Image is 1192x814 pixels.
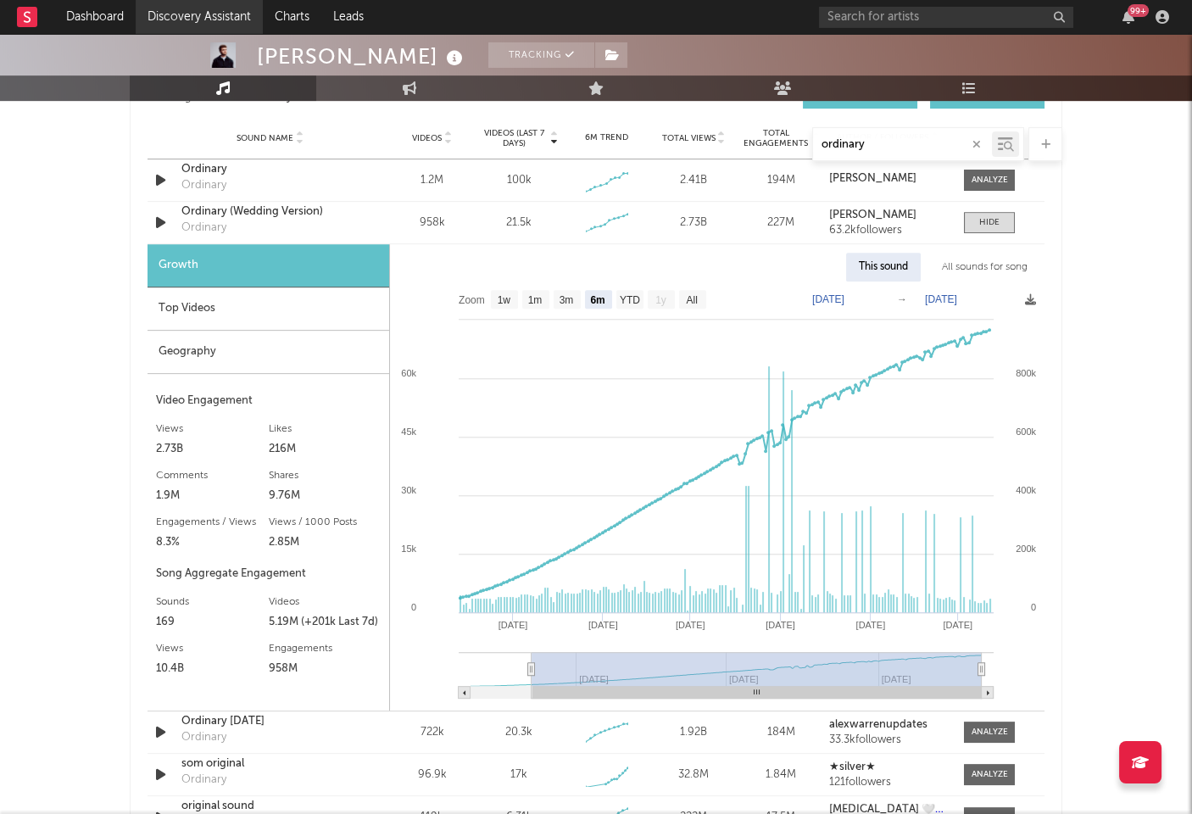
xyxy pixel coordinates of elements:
text: [DATE] [855,620,885,630]
div: 8.3% [156,532,269,553]
div: Ordinary [181,729,226,746]
text: All [686,294,697,306]
div: Ordinary [181,220,226,237]
div: Geography [148,331,389,374]
a: [PERSON_NAME] [829,209,947,221]
text: 45k [401,427,416,437]
div: 2.73B [654,215,733,231]
div: 100k [507,172,532,189]
text: 400k [1016,485,1036,495]
div: 227M [742,215,821,231]
div: Engagements [269,638,382,659]
div: [PERSON_NAME] [257,42,467,70]
div: Shares [269,466,382,486]
input: Search for artists [819,7,1073,28]
text: [DATE] [943,620,972,630]
div: 2.85M [269,532,382,553]
div: 169 [156,612,269,633]
div: This sound [846,253,921,282]
div: 1.84M [742,767,821,783]
div: Views / 1000 Posts [269,512,382,532]
text: 0 [411,602,416,612]
strong: ★silver★ [829,761,876,772]
div: 958M [269,659,382,679]
div: 2.73B [156,439,269,460]
text: 6m [590,294,604,306]
div: 96.9k [393,767,471,783]
div: 63.2k followers [829,225,947,237]
input: Search by song name or URL [813,138,992,152]
text: → [897,293,907,305]
a: [PERSON_NAME] [829,173,947,185]
div: Ordinary [181,177,226,194]
a: ★silver★ [829,761,947,773]
div: All sounds for song [929,253,1040,282]
text: [DATE] [925,293,957,305]
div: 184M [742,724,821,741]
text: [DATE] [766,620,795,630]
div: 722k [393,724,471,741]
text: 0 [1031,602,1036,612]
text: 800k [1016,368,1036,378]
a: alexwarrenupdates [829,719,947,731]
a: Ordinary [DATE] [181,713,359,730]
div: Growth [148,244,389,287]
text: 1m [527,294,542,306]
div: Engagements / Views [156,512,269,532]
text: 1w [497,294,510,306]
text: 60k [401,368,416,378]
text: 1y [655,294,666,306]
text: 15k [401,544,416,554]
div: 20.3k [505,724,532,741]
div: Song Aggregate Engagement [156,564,381,584]
text: Zoom [459,294,485,306]
div: 9.76M [269,486,382,506]
a: Ordinary (Wedding Version) [181,203,359,220]
div: 10.4B [156,659,269,679]
div: 1.9M [156,486,269,506]
text: [DATE] [499,620,528,630]
text: 3m [559,294,573,306]
div: 32.8M [654,767,733,783]
text: 200k [1016,544,1036,554]
text: 30k [401,485,416,495]
div: 99 + [1128,4,1149,17]
text: YTD [620,294,640,306]
div: 194M [742,172,821,189]
a: som original [181,755,359,772]
button: Tracking [488,42,594,68]
div: 2.41B [654,172,733,189]
div: Views [156,419,269,439]
text: [DATE] [676,620,705,630]
div: 216M [269,439,382,460]
text: [DATE] [812,293,844,305]
div: Ordinary [181,772,226,789]
div: Videos [269,592,382,612]
div: 17k [510,767,527,783]
a: Ordinary [181,161,359,178]
text: [DATE] [588,620,618,630]
div: Comments [156,466,269,486]
div: 21.5k [506,215,532,231]
div: 33.3k followers [829,734,947,746]
div: 1.2M [393,172,471,189]
div: Video Engagement [156,391,381,411]
text: 600k [1016,427,1036,437]
div: Views [156,638,269,659]
strong: alexwarrenupdates [829,719,927,730]
button: 99+ [1122,10,1134,24]
div: 5.19M (+201k Last 7d) [269,612,382,633]
strong: [PERSON_NAME] [829,173,916,184]
div: 121 followers [829,777,947,789]
div: 958k [393,215,471,231]
div: Sounds [156,592,269,612]
div: Likes [269,419,382,439]
div: Top Videos [148,287,389,331]
strong: [PERSON_NAME] [829,209,916,220]
div: 1.92B [654,724,733,741]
